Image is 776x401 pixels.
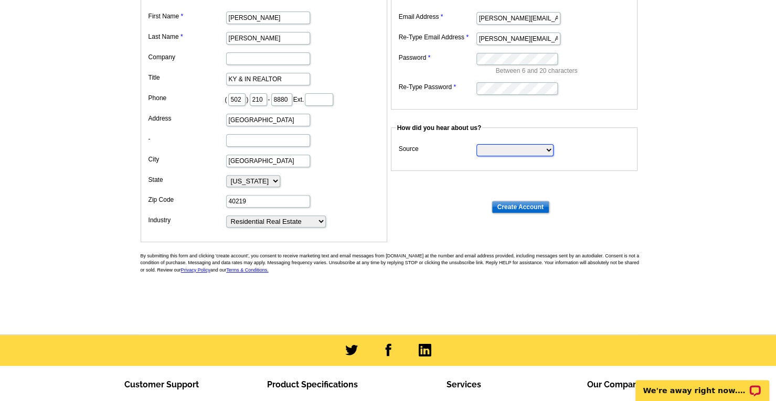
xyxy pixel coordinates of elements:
p: Between 6 and 20 characters [496,66,632,75]
label: Source [399,144,475,154]
label: Email Address [399,12,475,21]
span: Services [447,380,481,389]
p: By submitting this form and clicking 'create account', you consent to receive marketing text and ... [141,253,644,274]
label: Industry [148,215,225,225]
a: Terms & Conditions. [226,267,269,273]
label: Re-Type Email Address [399,32,475,42]
label: City [148,155,225,164]
span: Customer Support [124,380,199,389]
dd: ( ) - Ext. [146,91,382,107]
label: Password [399,53,475,62]
label: Zip Code [148,195,225,204]
label: Title [148,73,225,82]
label: Last Name [148,32,225,41]
label: Phone [148,93,225,103]
label: State [148,175,225,185]
legend: How did you hear about us? [396,123,483,133]
iframe: LiveChat chat widget [629,368,776,401]
span: Our Company [587,380,643,389]
a: Privacy Policy [181,267,210,273]
label: Re-Type Password [399,82,475,92]
label: Company [148,52,225,62]
label: - [148,134,225,144]
label: Address [148,114,225,123]
span: Product Specifications [267,380,358,389]
input: Create Account [492,201,549,213]
label: First Name [148,12,225,21]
